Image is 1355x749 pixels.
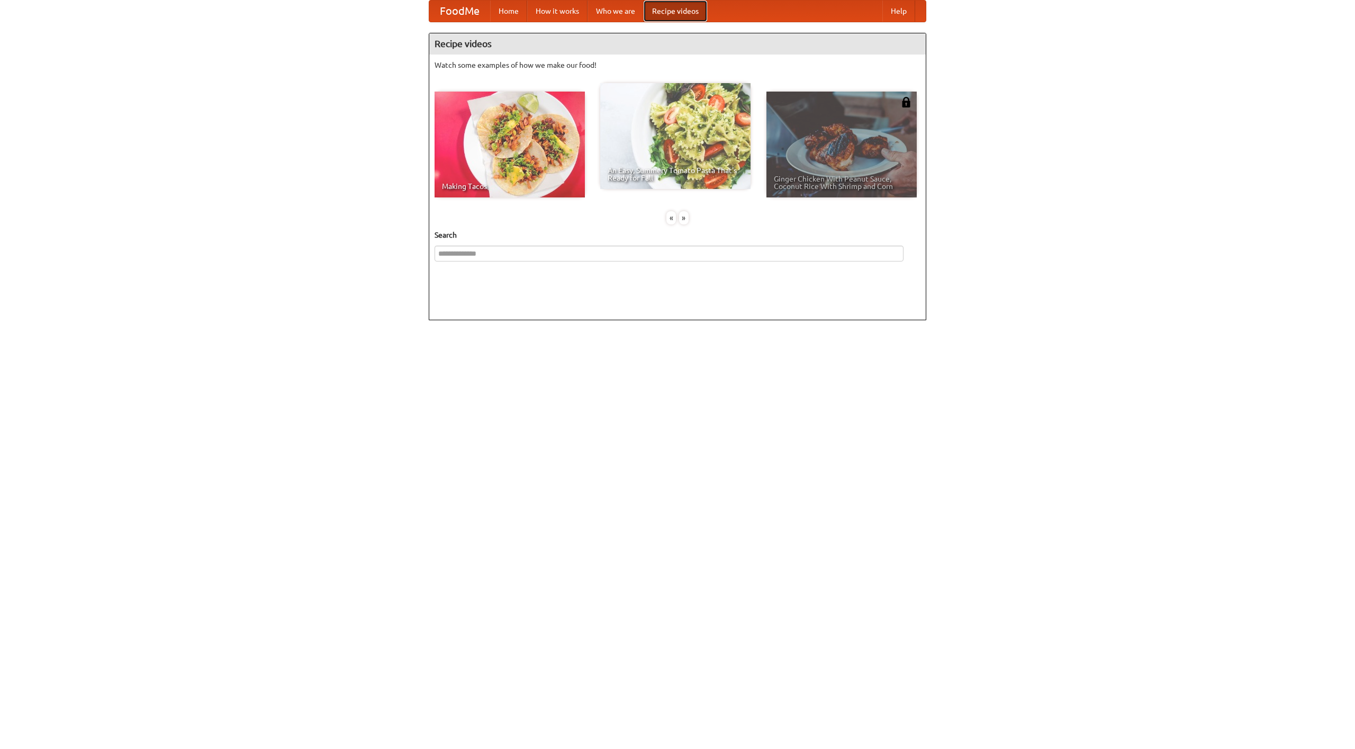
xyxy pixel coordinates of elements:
a: An Easy, Summery Tomato Pasta That's Ready for Fall [600,83,751,189]
a: FoodMe [429,1,490,22]
a: Recipe videos [644,1,707,22]
div: » [679,211,689,224]
p: Watch some examples of how we make our food! [435,60,920,70]
span: Making Tacos [442,183,577,190]
img: 483408.png [901,97,911,107]
a: Home [490,1,527,22]
span: An Easy, Summery Tomato Pasta That's Ready for Fall [608,167,743,182]
a: Making Tacos [435,92,585,197]
h5: Search [435,230,920,240]
h4: Recipe videos [429,33,926,55]
a: Help [882,1,915,22]
div: « [666,211,676,224]
a: How it works [527,1,588,22]
a: Who we are [588,1,644,22]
